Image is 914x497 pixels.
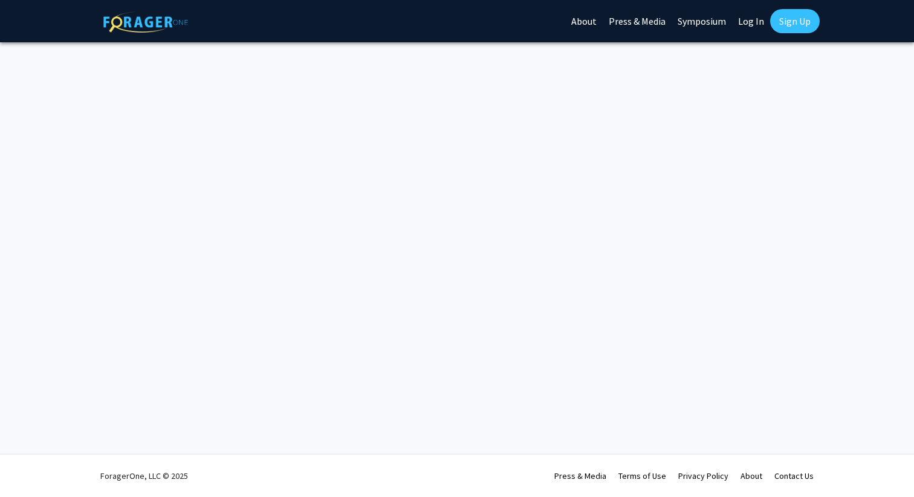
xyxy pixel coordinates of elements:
a: About [741,470,762,481]
a: Contact Us [774,470,814,481]
a: Privacy Policy [678,470,728,481]
div: ForagerOne, LLC © 2025 [100,455,188,497]
a: Sign Up [770,9,820,33]
img: ForagerOne Logo [103,11,188,33]
a: Terms of Use [618,470,666,481]
a: Press & Media [554,470,606,481]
